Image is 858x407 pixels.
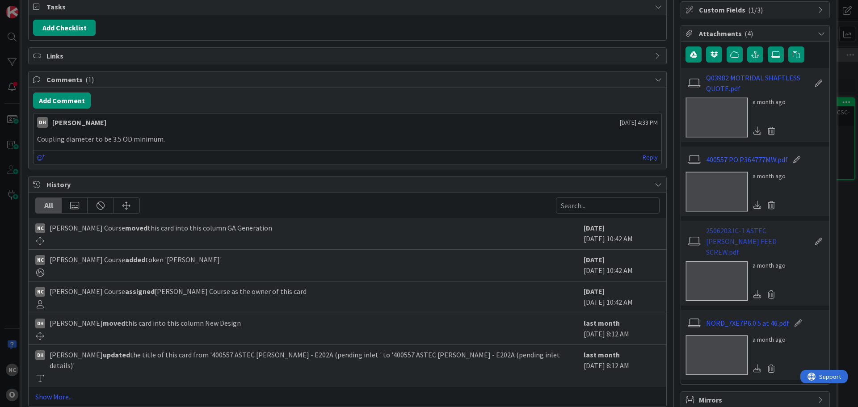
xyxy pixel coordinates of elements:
[33,92,91,109] button: Add Comment
[753,335,786,344] div: a month ago
[584,255,605,264] b: [DATE]
[753,125,762,137] div: Download
[35,391,660,402] a: Show More...
[103,350,130,359] b: updated
[35,255,45,265] div: NC
[37,117,48,128] div: DH
[706,225,810,257] a: 2506203JC-1 ASTEC [PERSON_NAME] FEED SCREW.pdf
[556,197,660,214] input: Search...
[36,198,62,213] div: All
[50,222,272,233] span: [PERSON_NAME] Course this card into this column GA Generation
[19,1,41,12] span: Support
[46,179,650,190] span: History
[620,118,658,127] span: [DATE] 4:33 PM
[753,97,786,107] div: a month ago
[584,349,660,382] div: [DATE] 8:12 AM
[35,287,45,297] div: NC
[584,286,660,308] div: [DATE] 10:42 AM
[103,319,125,327] b: moved
[753,199,762,211] div: Download
[46,1,650,12] span: Tasks
[584,287,605,296] b: [DATE]
[50,254,222,265] span: [PERSON_NAME] Course token '[PERSON_NAME]'
[753,172,786,181] div: a month ago
[52,117,106,128] div: [PERSON_NAME]
[125,287,155,296] b: assigned
[699,28,813,39] span: Attachments
[706,154,788,165] a: 400557 PO P364777MW.pdf
[753,261,786,270] div: a month ago
[125,223,147,232] b: moved
[46,74,650,85] span: Comments
[33,20,96,36] button: Add Checklist
[744,29,753,38] span: ( 4 )
[50,286,307,297] span: [PERSON_NAME] Course [PERSON_NAME] Course as the owner of this card
[35,223,45,233] div: NC
[50,349,579,371] span: [PERSON_NAME] the title of this card from '400557 ASTEC [PERSON_NAME] - E202A (pending inlet ' to...
[46,50,650,61] span: Links
[584,350,620,359] b: last month
[37,134,658,144] p: Coupling diameter to be 3.5 OD minimum.
[699,4,813,15] span: Custom Fields
[85,75,94,84] span: ( 1 )
[706,318,789,328] a: NORD_7XE7P6.0 5 at 46.pdf
[643,152,658,163] a: Reply
[50,318,241,328] span: [PERSON_NAME] this card into this column New Design
[35,350,45,360] div: DH
[584,222,660,245] div: [DATE] 10:42 AM
[584,254,660,277] div: [DATE] 10:42 AM
[584,223,605,232] b: [DATE]
[748,5,763,14] span: ( 1/3 )
[584,319,620,327] b: last month
[584,318,660,340] div: [DATE] 8:12 AM
[699,394,813,405] span: Mirrors
[753,289,762,300] div: Download
[125,255,145,264] b: added
[35,319,45,328] div: DH
[753,363,762,374] div: Download
[706,72,810,94] a: Q03982 MOTRIDAL SHAFTLESS QUOTE.pdf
